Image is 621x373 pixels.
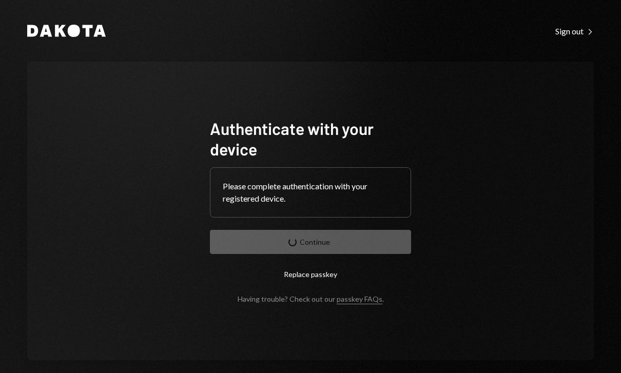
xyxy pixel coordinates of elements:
div: Sign out [555,26,594,36]
h1: Authenticate with your device [210,118,411,159]
a: passkey FAQs [337,295,382,304]
a: Sign out [555,25,594,36]
div: Please complete authentication with your registered device. [223,180,398,205]
button: Replace passkey [210,262,411,286]
div: Having trouble? Check out our . [238,295,384,303]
